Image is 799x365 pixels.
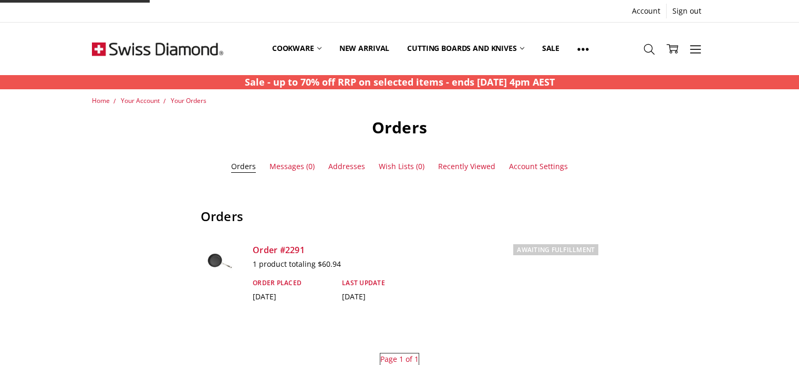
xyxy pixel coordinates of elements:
a: Show All [568,25,598,72]
a: Sign out [667,4,707,18]
a: Account Settings [509,161,568,172]
h6: Order Placed [253,278,330,288]
span: [DATE] [253,291,276,301]
a: Your Account [121,96,160,105]
a: Cookware [263,25,330,72]
a: Your Orders [171,96,206,105]
img: Free Shipping On Every Order [92,23,223,75]
span: [DATE] [342,291,366,301]
a: Order #2291 [253,244,305,256]
a: Cutting boards and knives [398,25,533,72]
a: New arrival [330,25,398,72]
a: Addresses [328,161,365,172]
a: Recently Viewed [438,161,495,172]
p: 1 product totaling $60.94 [253,258,598,270]
strong: Sale - up to 70% off RRP on selected items - ends [DATE] 4pm AEST [245,76,555,88]
a: Home [92,96,110,105]
h1: Orders [92,118,707,138]
a: Sale [533,25,568,72]
a: Account [626,4,666,18]
a: Wish Lists (0) [379,161,424,172]
a: Messages (0) [269,161,315,172]
h6: Awaiting fulfillment [513,244,598,255]
h3: Orders [201,208,599,232]
h6: Last Update [342,278,420,288]
li: Orders [231,161,256,173]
